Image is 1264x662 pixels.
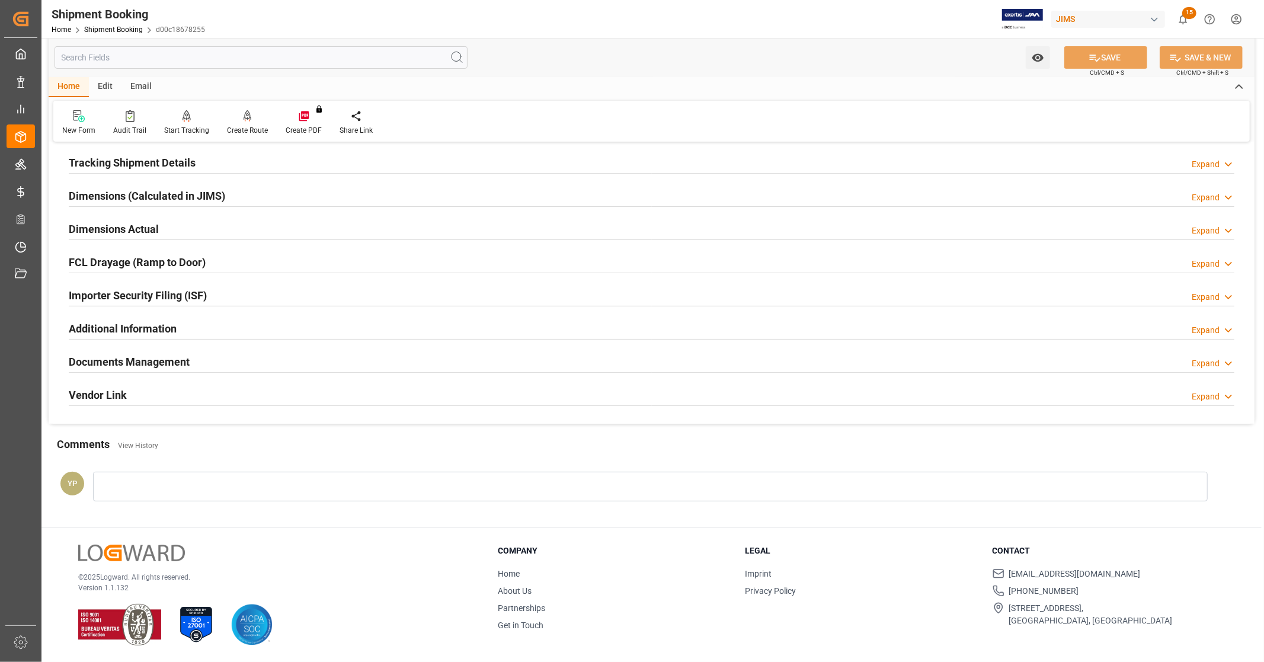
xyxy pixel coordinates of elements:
img: ISO 9001 & ISO 14001 Certification [78,604,161,645]
div: Shipment Booking [52,5,205,23]
span: Ctrl/CMD + Shift + S [1176,68,1228,77]
a: Shipment Booking [84,25,143,34]
button: Help Center [1196,6,1223,33]
div: Create Route [227,125,268,136]
h2: Dimensions Actual [69,221,159,237]
h2: Additional Information [69,321,177,337]
button: SAVE [1064,46,1147,69]
a: Get in Touch [498,621,543,630]
div: New Form [62,125,95,136]
span: 15 [1182,7,1196,19]
div: Expand [1192,324,1220,337]
span: [EMAIL_ADDRESS][DOMAIN_NAME] [1009,568,1141,580]
button: show 15 new notifications [1170,6,1196,33]
div: Expand [1192,158,1220,171]
div: Expand [1192,191,1220,204]
a: Home [498,569,520,578]
a: Privacy Policy [745,586,796,596]
div: Email [121,77,161,97]
a: Partnerships [498,603,545,613]
span: [STREET_ADDRESS], [GEOGRAPHIC_DATA], [GEOGRAPHIC_DATA] [1009,602,1173,627]
span: YP [68,479,77,488]
div: Edit [89,77,121,97]
h3: Company [498,545,730,557]
p: Version 1.1.132 [78,583,468,593]
p: © 2025 Logward. All rights reserved. [78,572,468,583]
h2: Tracking Shipment Details [69,155,196,171]
span: [PHONE_NUMBER] [1009,585,1079,597]
button: JIMS [1051,8,1170,30]
img: Exertis%20JAM%20-%20Email%20Logo.jpg_1722504956.jpg [1002,9,1043,30]
div: Audit Trail [113,125,146,136]
h2: Dimensions (Calculated in JIMS) [69,188,225,204]
div: JIMS [1051,11,1165,28]
div: Expand [1192,357,1220,370]
div: Home [49,77,89,97]
img: AICPA SOC [231,604,273,645]
a: Home [52,25,71,34]
button: SAVE & NEW [1160,46,1243,69]
a: About Us [498,586,532,596]
a: Imprint [745,569,772,578]
img: ISO 27001 Certification [175,604,217,645]
input: Search Fields [55,46,468,69]
span: Ctrl/CMD + S [1090,68,1124,77]
div: Expand [1192,225,1220,237]
h3: Contact [993,545,1225,557]
div: Start Tracking [164,125,209,136]
h2: Comments [57,436,110,452]
a: View History [118,442,158,450]
h2: Importer Security Filing (ISF) [69,287,207,303]
h2: Vendor Link [69,387,127,403]
img: Logward Logo [78,545,185,562]
button: open menu [1026,46,1050,69]
div: Share Link [340,125,373,136]
div: Expand [1192,291,1220,303]
h3: Legal [745,545,977,557]
h2: FCL Drayage (Ramp to Door) [69,254,206,270]
div: Expand [1192,258,1220,270]
h2: Documents Management [69,354,190,370]
div: Expand [1192,391,1220,403]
